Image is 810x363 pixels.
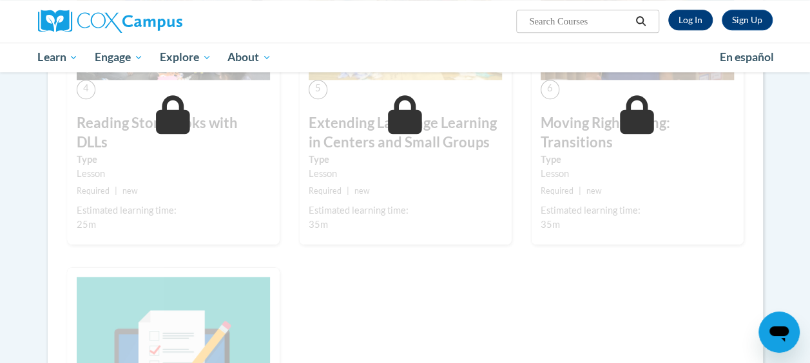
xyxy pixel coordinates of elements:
span: En español [720,50,774,64]
div: Estimated learning time: [541,203,734,218]
span: Engage [95,50,143,65]
label: Type [309,153,502,167]
a: Log In [668,10,713,30]
h3: Reading Storybooks with DLLs [77,113,270,153]
span: new [122,186,138,196]
div: Lesson [77,167,270,181]
div: Lesson [541,167,734,181]
a: En español [711,44,782,71]
a: Learn [30,42,87,72]
img: Cox Campus [38,10,182,33]
span: new [586,186,602,196]
span: | [115,186,117,196]
span: 5 [309,80,327,98]
span: Required [541,186,574,196]
label: Type [77,153,270,167]
span: 6 [541,80,559,98]
a: Register [722,10,773,30]
span: | [347,186,349,196]
a: Engage [86,42,151,72]
span: | [579,186,581,196]
div: Estimated learning time: [77,203,270,218]
h3: Moving Right Along: Transitions [541,113,734,153]
div: Lesson [309,167,502,181]
a: Explore [151,42,220,72]
span: Learn [37,50,78,65]
a: About [219,42,280,72]
a: Cox Campus [38,10,270,33]
input: Search Courses [528,14,631,29]
span: Required [309,186,342,196]
label: Type [541,153,734,167]
button: Search [631,14,650,29]
span: Explore [160,50,211,65]
span: new [354,186,370,196]
span: 35m [541,219,560,230]
div: Main menu [28,42,782,72]
span: 35m [309,219,328,230]
h3: Extending Language Learning in Centers and Small Groups [309,113,502,153]
span: Required [77,186,110,196]
span: 4 [77,80,95,98]
span: 25m [77,219,96,230]
span: About [227,50,271,65]
div: Estimated learning time: [309,203,502,218]
iframe: Button to launch messaging window [758,312,800,353]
